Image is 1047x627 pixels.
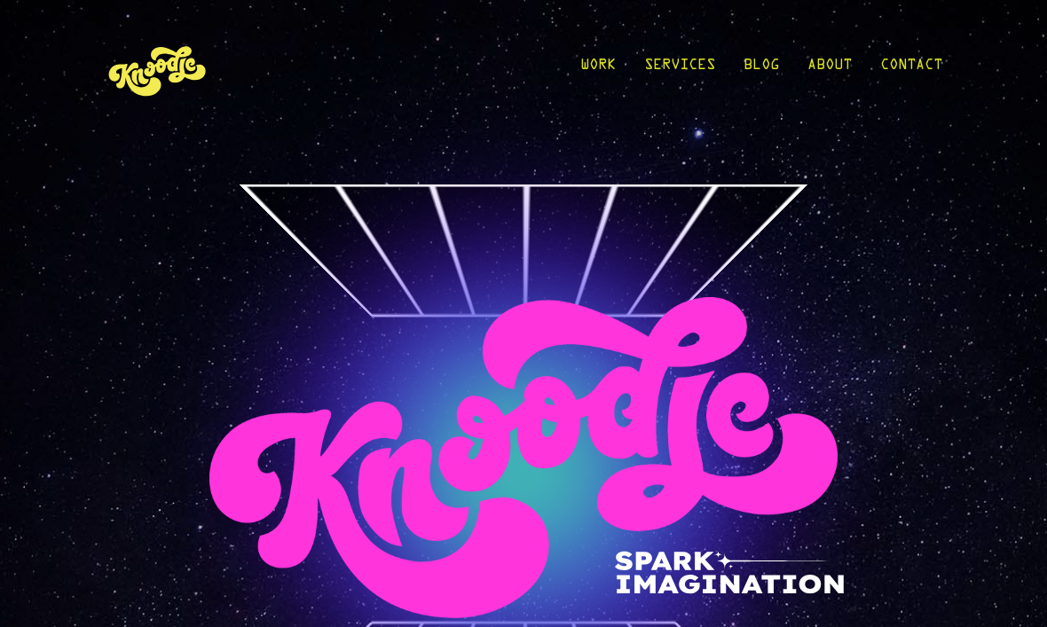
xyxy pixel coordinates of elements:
[105,28,211,111] img: KnoLogo(yellow)
[644,28,715,111] a: Services
[580,28,616,111] a: Work
[744,28,779,111] a: Blog
[807,28,852,111] a: About
[880,28,942,111] a: Contact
